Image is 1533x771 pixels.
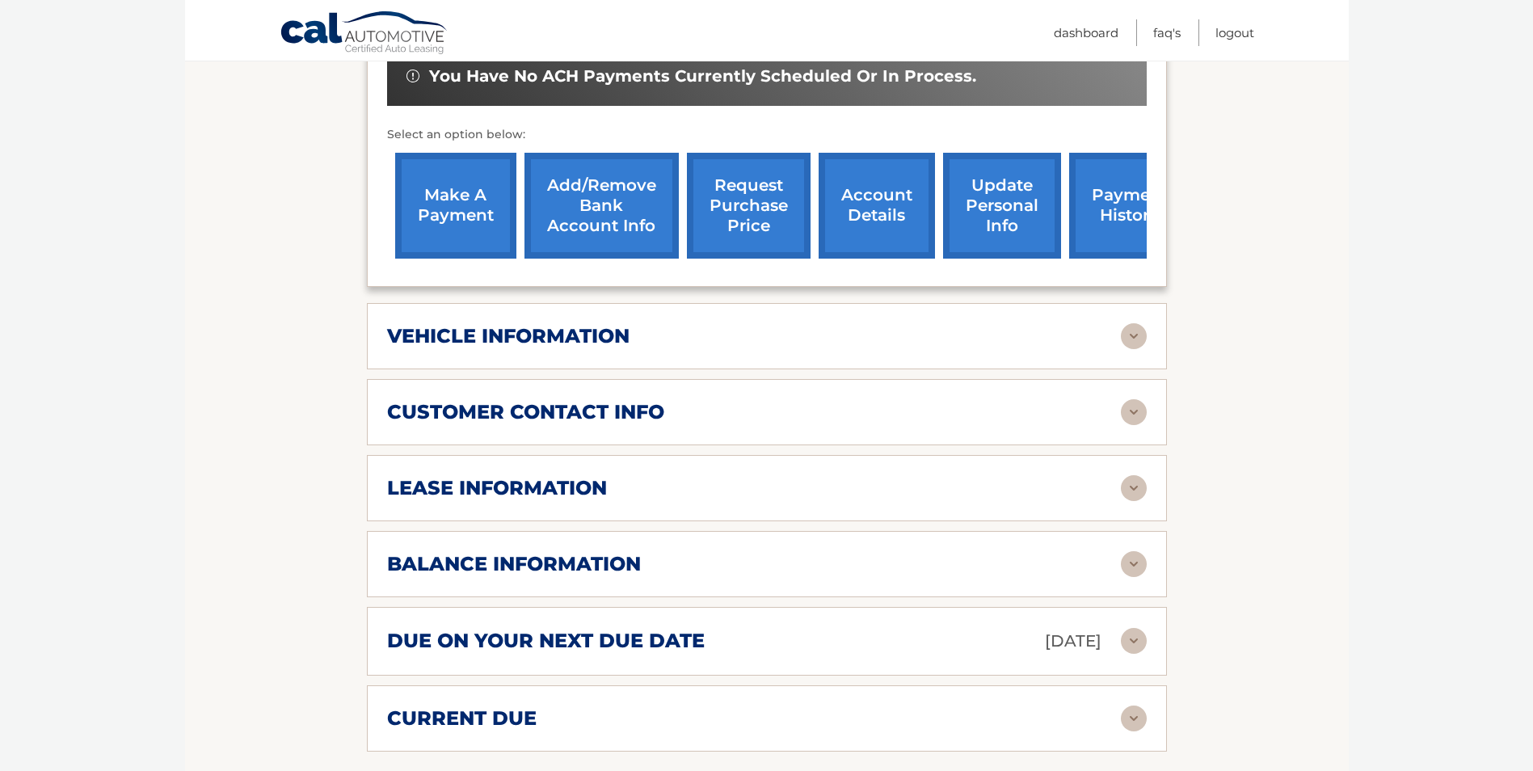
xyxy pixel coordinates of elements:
[1045,627,1101,655] p: [DATE]
[429,66,976,86] span: You have no ACH payments currently scheduled or in process.
[819,153,935,259] a: account details
[687,153,811,259] a: request purchase price
[387,400,664,424] h2: customer contact info
[1121,323,1147,349] img: accordion-rest.svg
[1121,706,1147,731] img: accordion-rest.svg
[387,706,537,731] h2: current due
[406,70,419,82] img: alert-white.svg
[1121,399,1147,425] img: accordion-rest.svg
[387,125,1147,145] p: Select an option below:
[1121,551,1147,577] img: accordion-rest.svg
[524,153,679,259] a: Add/Remove bank account info
[395,153,516,259] a: make a payment
[387,629,705,653] h2: due on your next due date
[387,324,630,348] h2: vehicle information
[1121,628,1147,654] img: accordion-rest.svg
[1215,19,1254,46] a: Logout
[1054,19,1118,46] a: Dashboard
[387,476,607,500] h2: lease information
[387,552,641,576] h2: balance information
[280,11,449,57] a: Cal Automotive
[1121,475,1147,501] img: accordion-rest.svg
[1153,19,1181,46] a: FAQ's
[943,153,1061,259] a: update personal info
[1069,153,1190,259] a: payment history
